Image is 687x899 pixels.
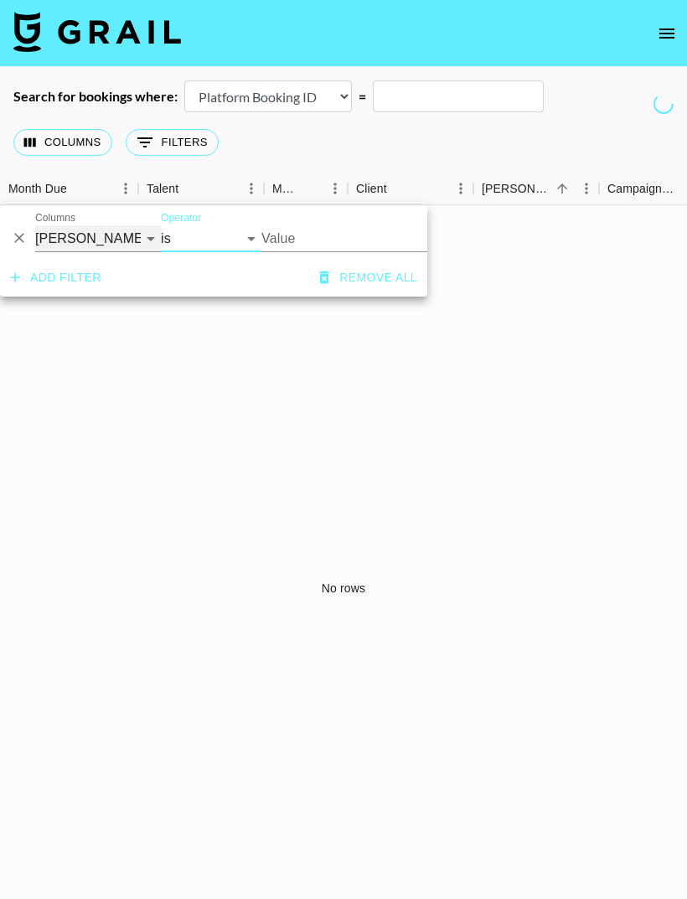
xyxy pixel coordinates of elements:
[13,88,178,105] div: Search for bookings where:
[264,173,348,205] div: Manager
[239,176,264,201] button: Menu
[13,129,112,156] button: Select columns
[387,177,411,200] button: Sort
[550,177,574,200] button: Sort
[178,177,202,200] button: Sort
[359,88,366,105] div: =
[482,173,550,205] div: [PERSON_NAME]
[272,173,299,205] div: Manager
[3,262,108,293] button: Add filter
[356,173,387,205] div: Client
[35,211,75,225] label: Columns
[348,173,473,205] div: Client
[323,176,348,201] button: Menu
[313,262,424,293] button: Remove all
[138,173,264,205] div: Talent
[448,176,473,201] button: Menu
[574,176,599,201] button: Menu
[7,225,32,251] button: Delete
[161,211,201,225] label: Operator
[653,94,674,114] span: Refreshing users, talent, clients, campaigns, managers...
[473,173,599,205] div: Booker
[13,12,181,52] img: Grail Talent
[67,177,90,200] button: Sort
[126,129,219,156] button: Show filters
[607,173,676,205] div: Campaign (Type)
[299,177,323,200] button: Sort
[650,17,684,50] button: open drawer
[113,176,138,201] button: Menu
[147,173,178,205] div: Talent
[8,173,67,205] div: Month Due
